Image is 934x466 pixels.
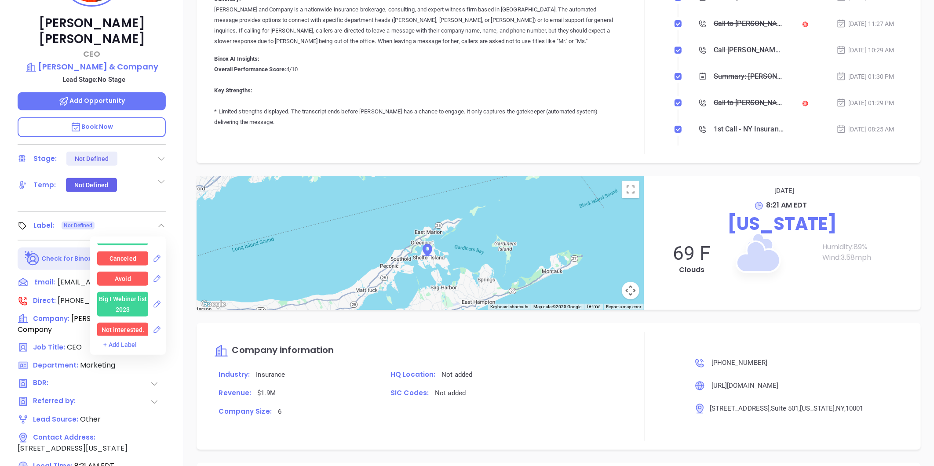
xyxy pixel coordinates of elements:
span: Company: [33,314,69,323]
span: Revenue: [219,388,251,397]
div: Call to [PERSON_NAME] [714,17,784,30]
a: Open this area in Google Maps (opens a new window) [199,299,228,310]
div: Not interested. [102,323,145,337]
span: Not Defined [64,221,92,230]
p: [DATE] [657,185,912,197]
div: Not Defined [75,152,109,166]
span: Referred by: [33,396,79,407]
span: Direct : [33,296,56,305]
span: Company information [232,344,334,356]
div: [DATE] 08:25 AM [836,124,894,134]
div: Avoid [115,272,131,286]
b: Key Strengths: [214,87,252,94]
p: Check for Binox AI Data Enrichment [41,254,156,263]
span: Industry: [219,370,250,379]
span: [STREET_ADDRESS][US_STATE] [18,443,128,453]
div: Canceled [109,251,136,266]
span: [PHONE_NUMBER] [711,359,767,367]
span: , 10001 [844,404,864,412]
div: Temp: [33,178,56,192]
span: BDR: [33,378,79,389]
b: Overall Performance Score: [214,66,286,73]
span: Job Title: [33,342,65,352]
span: Not added [435,389,466,397]
div: [DATE] 01:29 PM [836,98,894,108]
span: SIC Codes: [390,388,429,397]
img: Ai-Enrich-DaqCidB-.svg [25,251,40,266]
p: CEO [18,48,166,60]
p: [PERSON_NAME] and Company is a nationwide insurance brokerage, consulting, and expert witness fir... [214,4,616,47]
p: Lead Stage: No Stage [22,74,166,85]
span: Not added [441,371,472,379]
span: Book Now [70,122,113,131]
div: [DATE] 01:30 PM [836,72,894,81]
button: Map camera controls [622,282,639,299]
div: [DATE] 11:27 AM [836,19,894,29]
p: [US_STATE] [653,211,912,237]
p: Clouds [653,265,731,275]
span: [STREET_ADDRESS] [710,404,770,412]
b: Binox AI Insights: [214,55,259,62]
span: Contact Address: [33,433,95,442]
span: Map data ©2025 Google [533,304,581,309]
div: [DATE] 10:29 AM [836,45,894,55]
p: Humidity: 89 % [822,242,912,252]
span: [PHONE_NUMBER] [58,295,121,306]
a: Terms (opens in new tab) [587,303,601,310]
div: + Add Label [103,340,166,349]
button: Keyboard shortcuts [490,304,528,310]
img: Clouds [713,213,801,301]
span: 8:21 AM EDT [766,200,807,210]
span: CEO [67,342,82,352]
span: Lead Source: [33,415,78,424]
div: 1st Call - NY Insurance SILVER [714,123,784,136]
span: Marketing [80,360,115,370]
span: [PERSON_NAME] & Company [18,313,137,335]
a: [PERSON_NAME] & Company [18,61,166,73]
span: , Suite 501 [770,404,799,412]
div: Big I Webinar list 2023 [97,292,148,317]
span: Add Opportunity [58,96,125,105]
span: [URL][DOMAIN_NAME] [711,382,779,390]
p: [PERSON_NAME] [PERSON_NAME] [18,15,166,47]
div: Call to [PERSON_NAME] [714,96,784,109]
span: Insurance [256,371,285,379]
p: 69 F [653,242,731,265]
span: Email: [34,277,55,288]
span: , NY [835,404,844,412]
a: Report a map error [606,304,641,309]
div: Call [PERSON_NAME] to follow up [714,44,784,57]
span: , [US_STATE] [799,404,835,412]
div: Label: [33,219,55,232]
div: Stage: [33,152,57,165]
span: HQ Location: [390,370,435,379]
p: Wind: 3.58 mph [822,252,912,263]
span: 6 [278,408,281,415]
a: Company information [214,346,334,356]
span: $1.9M [257,389,276,397]
div: Summary: [PERSON_NAME] and Company is a [US_STATE] City-based, nationwide insurance brokerage, co... [714,70,784,83]
span: Other [80,414,101,424]
img: Google [199,299,228,310]
button: Toggle fullscreen view [622,181,639,198]
span: Company Size: [219,407,271,416]
span: [EMAIL_ADDRESS][DOMAIN_NAME] [58,277,150,288]
span: Department: [33,360,78,370]
div: Not Defined [74,178,108,192]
